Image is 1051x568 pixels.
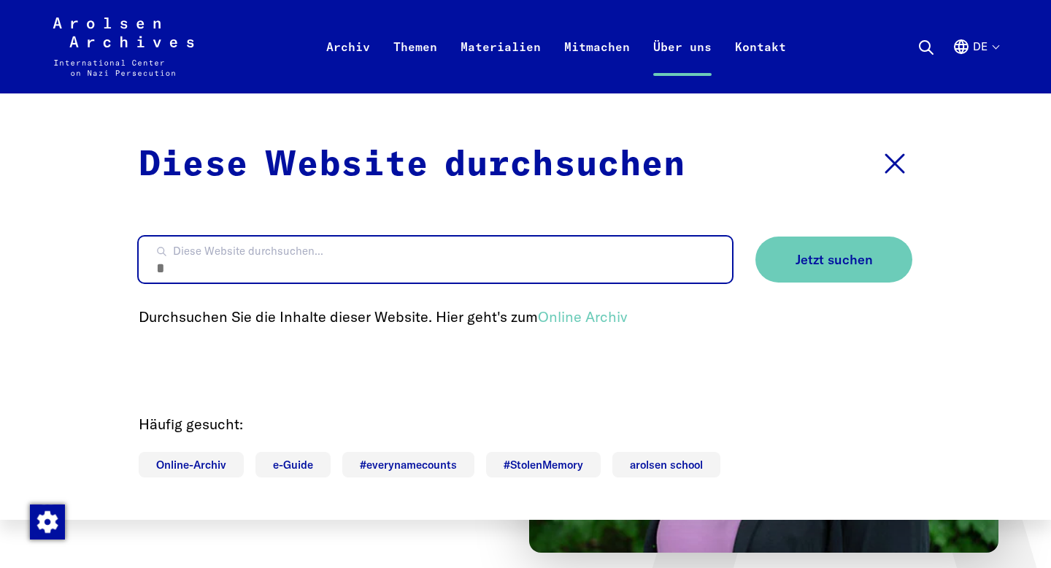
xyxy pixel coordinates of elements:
[486,452,601,477] a: #StolenMemory
[642,35,723,93] a: Über uns
[796,253,873,268] span: Jetzt suchen
[30,504,65,540] img: Zustimmung ändern
[139,306,912,328] p: Durchsuchen Sie die Inhalte dieser Website. Hier geht's zum
[315,35,382,93] a: Archiv
[723,35,798,93] a: Kontakt
[952,38,998,91] button: Deutsch, Sprachauswahl
[342,452,474,477] a: #everynamecounts
[139,139,685,191] p: Diese Website durchsuchen
[553,35,642,93] a: Mitmachen
[382,35,449,93] a: Themen
[139,413,912,435] p: Häufig gesucht:
[538,307,627,326] a: Online Archiv
[29,504,64,539] div: Zustimmung ändern
[255,452,331,477] a: e-Guide
[449,35,553,93] a: Materialien
[315,18,798,76] nav: Primär
[612,452,720,477] a: arolsen school
[755,237,912,283] button: Jetzt suchen
[139,452,244,477] a: Online-Archiv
